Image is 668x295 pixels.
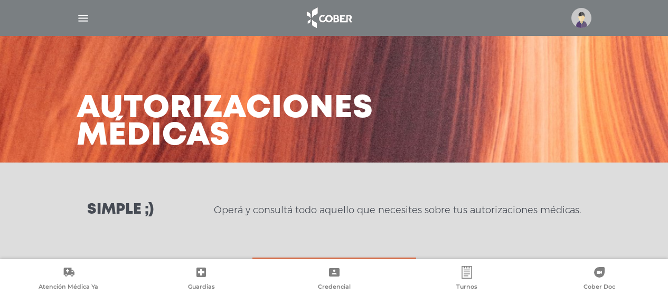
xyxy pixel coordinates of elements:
a: Turnos [400,266,533,293]
a: Atención Médica Ya [2,266,135,293]
span: Credencial [318,283,351,292]
a: Cober Doc [533,266,666,293]
span: Atención Médica Ya [39,283,98,292]
h3: Simple ;) [87,203,154,217]
img: profile-placeholder.svg [571,8,591,28]
span: Turnos [456,283,477,292]
span: Cober Doc [584,283,615,292]
img: logo_cober_home-white.png [301,5,356,31]
img: Cober_menu-lines-white.svg [77,12,90,25]
h3: Autorizaciones médicas [77,95,373,150]
p: Operá y consultá todo aquello que necesites sobre tus autorizaciones médicas. [214,204,581,216]
span: Guardias [188,283,215,292]
a: Credencial [268,266,400,293]
a: Guardias [135,266,267,293]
